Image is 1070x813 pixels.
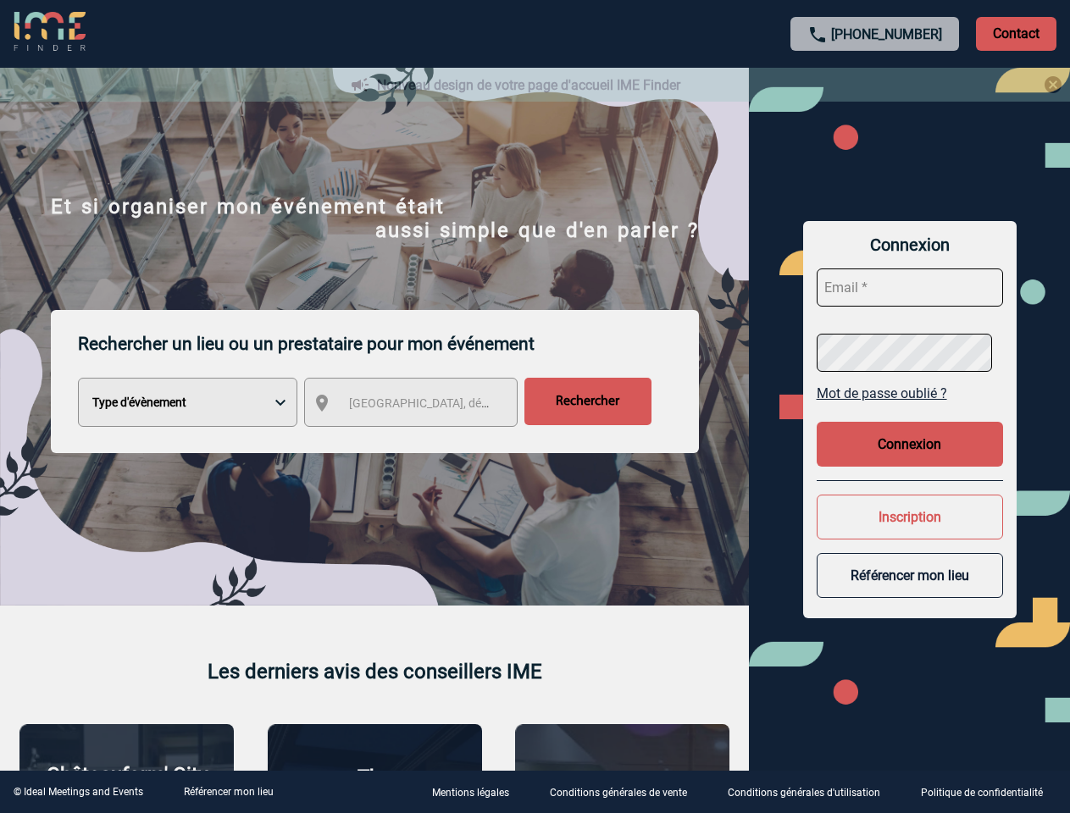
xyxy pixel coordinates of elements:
div: © Ideal Meetings and Events [14,786,143,798]
a: Mentions légales [419,784,536,800]
p: Mentions légales [432,788,509,799]
a: Conditions générales d'utilisation [714,784,907,800]
p: Conditions générales de vente [550,788,687,799]
a: Politique de confidentialité [907,784,1070,800]
a: Référencer mon lieu [184,786,274,798]
p: Conditions générales d'utilisation [728,788,880,799]
p: Politique de confidentialité [921,788,1043,799]
a: Conditions générales de vente [536,784,714,800]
